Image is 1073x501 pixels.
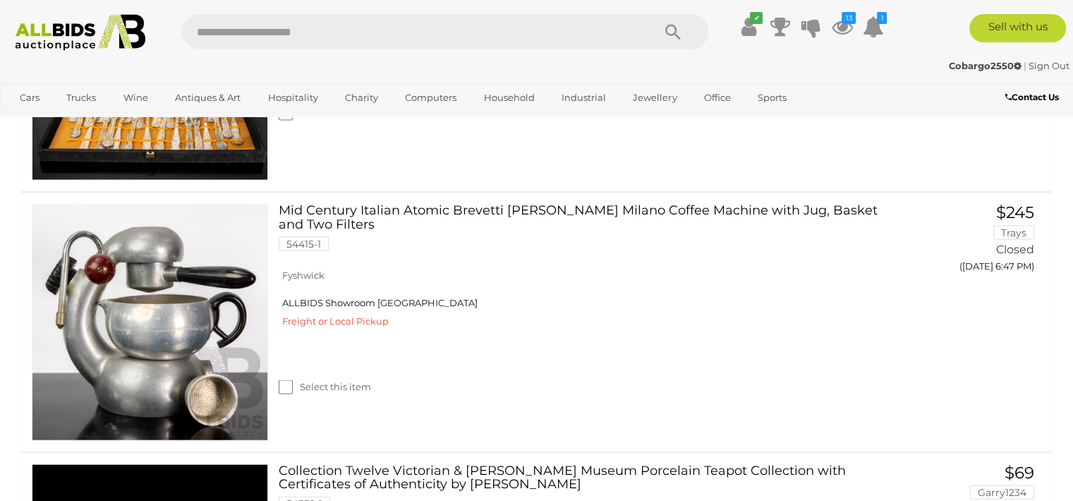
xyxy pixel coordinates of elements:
span: $245 [996,203,1034,222]
a: Sign Out [1029,60,1069,71]
i: 1 [877,12,887,24]
i: ✔ [750,12,763,24]
a: Mid Century Italian Atomic Brevetti [PERSON_NAME] Milano Coffee Machine with Jug, Basket and Two ... [289,204,869,262]
a: [GEOGRAPHIC_DATA] [11,109,129,133]
a: Computers [396,86,466,109]
button: Search [638,14,708,49]
a: Office [695,86,740,109]
a: Wine [114,86,157,109]
a: Antiques & Art [166,86,250,109]
span: $69 [1005,463,1034,483]
span: | [1024,60,1026,71]
a: Trucks [57,86,105,109]
a: Contact Us [1005,90,1062,105]
a: Jewellery [624,86,686,109]
img: Allbids.com.au [8,14,153,51]
a: Hospitality [259,86,327,109]
a: 1 [862,14,883,40]
i: 13 [842,12,856,24]
b: Contact Us [1005,92,1059,102]
a: 13 [831,14,852,40]
a: Sell with us [969,14,1066,42]
a: Industrial [552,86,615,109]
a: Cars [11,86,49,109]
a: ✔ [738,14,759,40]
a: Charity [336,86,387,109]
a: Sports [748,86,796,109]
a: Cobargo2550 [949,60,1024,71]
label: Select this item [279,380,371,394]
a: Household [475,86,544,109]
a: $245 Trays Closed ([DATE] 6:47 PM) [891,204,1038,279]
strong: Cobargo2550 [949,60,1022,71]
